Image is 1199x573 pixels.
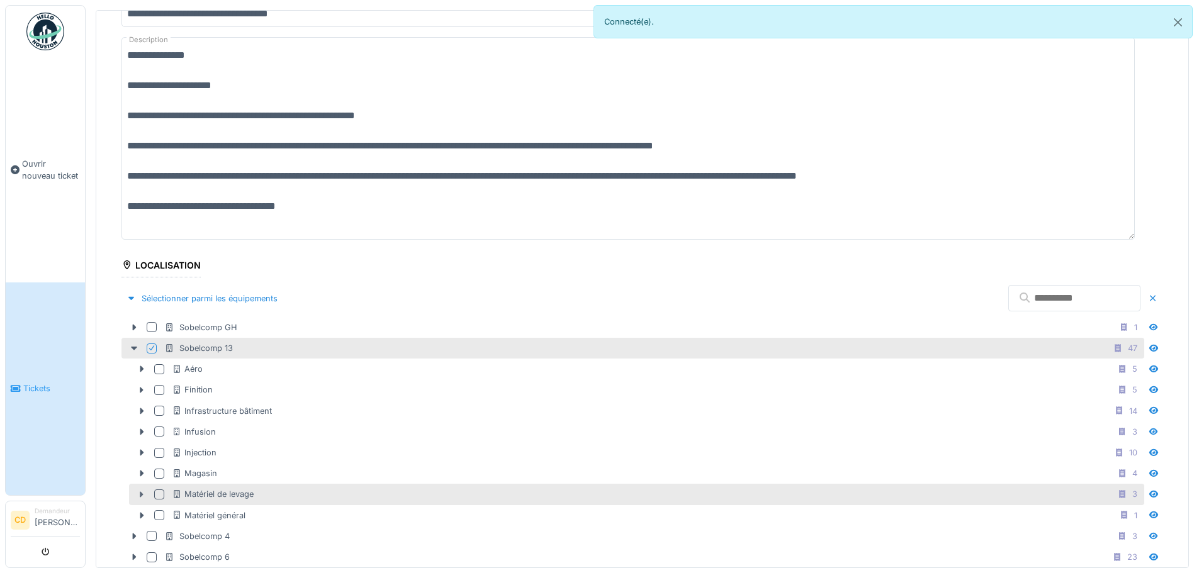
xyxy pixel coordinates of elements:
div: 1 [1134,509,1137,521]
div: Matériel général [172,509,245,521]
div: Infrastructure bâtiment [172,405,272,417]
a: Tickets [6,282,85,496]
div: Injection [172,447,217,459]
div: Matériel de levage [172,488,254,500]
li: [PERSON_NAME] [35,506,80,533]
a: CD Demandeur[PERSON_NAME] [11,506,80,537]
div: 47 [1128,342,1137,354]
div: 3 [1132,530,1137,542]
div: 5 [1132,363,1137,375]
div: 10 [1129,447,1137,459]
div: Sobelcomp 13 [164,342,233,354]
div: Infusion [172,426,216,438]
li: CD [11,511,30,530]
div: 3 [1132,488,1137,500]
span: Ouvrir nouveau ticket [22,158,80,182]
label: Description [127,32,171,48]
div: Localisation [121,256,201,277]
div: Finition [172,384,213,396]
div: Magasin [172,467,217,479]
div: Sélectionner parmi les équipements [121,290,283,307]
a: Ouvrir nouveau ticket [6,57,85,282]
div: Sobelcomp 4 [164,530,230,542]
div: Demandeur [35,506,80,516]
div: Sobelcomp 6 [164,551,230,563]
div: 3 [1132,426,1137,438]
img: Badge_color-CXgf-gQk.svg [26,13,64,50]
div: Aéro [172,363,203,375]
button: Close [1164,6,1192,39]
div: 5 [1132,384,1137,396]
div: 23 [1127,551,1137,563]
span: Tickets [23,382,80,394]
div: 14 [1129,405,1137,417]
div: Sobelcomp GH [164,321,237,333]
div: Connecté(e). [594,5,1193,38]
div: 1 [1134,321,1137,333]
div: 4 [1132,467,1137,479]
